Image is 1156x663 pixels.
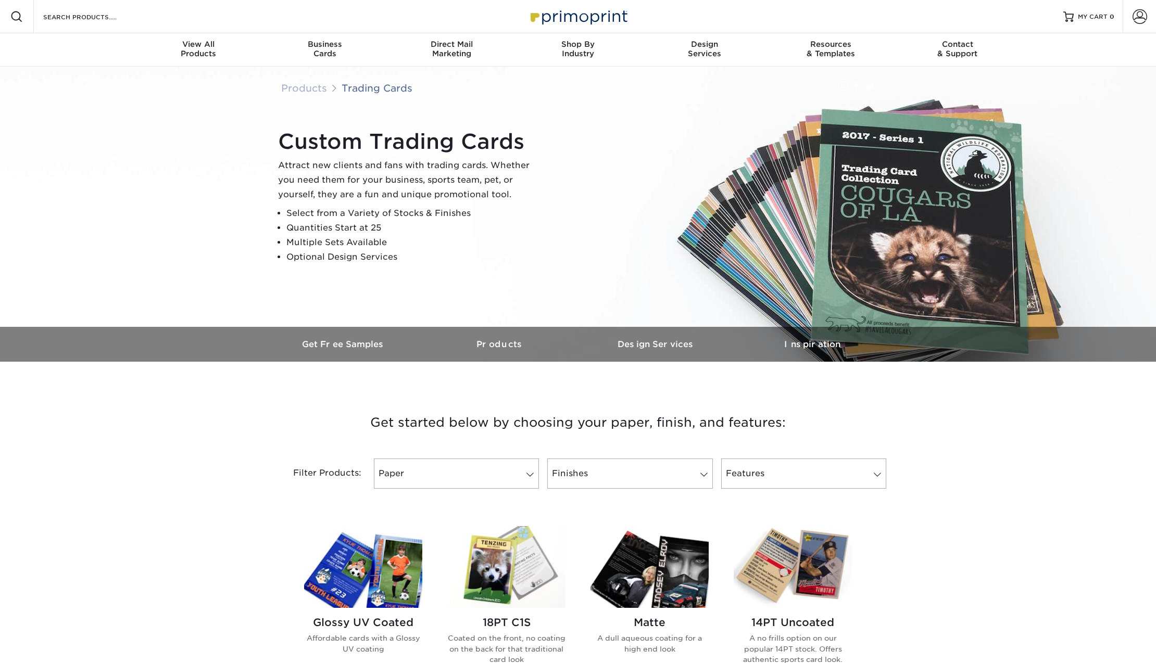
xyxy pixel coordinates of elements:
[578,339,734,349] h3: Design Services
[768,33,894,67] a: Resources& Templates
[388,40,515,58] div: Marketing
[721,458,886,489] a: Features
[447,616,566,629] h2: 18PT C1S
[734,339,890,349] h3: Inspiration
[286,221,538,235] li: Quantities Start at 25
[641,40,768,49] span: Design
[273,399,883,446] h3: Get started below by choosing your paper, finish, and features:
[266,339,422,349] h3: Get Free Samples
[894,40,1021,58] div: & Support
[304,616,422,629] h2: Glossy UV Coated
[278,158,538,202] p: Attract new clients and fans with trading cards. Whether you need them for your business, sports ...
[547,458,712,489] a: Finishes
[734,616,852,629] h2: 14PT Uncoated
[734,327,890,362] a: Inspiration
[388,33,515,67] a: Direct MailMarketing
[135,40,262,58] div: Products
[262,40,388,58] div: Cards
[447,526,566,608] img: 18PT C1S Trading Cards
[590,526,709,608] img: Matte Trading Cards
[515,40,642,49] span: Shop By
[374,458,539,489] a: Paper
[42,10,144,23] input: SEARCH PRODUCTS.....
[894,40,1021,49] span: Contact
[304,526,422,608] img: Glossy UV Coated Trading Cards
[286,250,538,264] li: Optional Design Services
[278,129,538,154] h1: Custom Trading Cards
[590,616,709,629] h2: Matte
[768,40,894,58] div: & Templates
[135,40,262,49] span: View All
[135,33,262,67] a: View AllProducts
[526,5,630,28] img: Primoprint
[515,40,642,58] div: Industry
[286,235,538,250] li: Multiple Sets Available
[1078,12,1108,21] span: MY CART
[262,33,388,67] a: BusinessCards
[422,339,578,349] h3: Products
[515,33,642,67] a: Shop ByIndustry
[1110,13,1114,20] span: 0
[262,40,388,49] span: Business
[342,82,412,94] a: Trading Cards
[266,327,422,362] a: Get Free Samples
[286,206,538,221] li: Select from a Variety of Stocks & Finishes
[590,633,709,654] p: A dull aqueous coating for a high end look
[281,82,327,94] a: Products
[422,327,578,362] a: Products
[578,327,734,362] a: Design Services
[304,633,422,654] p: Affordable cards with a Glossy UV coating
[641,33,768,67] a: DesignServices
[641,40,768,58] div: Services
[266,458,370,489] div: Filter Products:
[768,40,894,49] span: Resources
[894,33,1021,67] a: Contact& Support
[734,526,852,608] img: 14PT Uncoated Trading Cards
[388,40,515,49] span: Direct Mail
